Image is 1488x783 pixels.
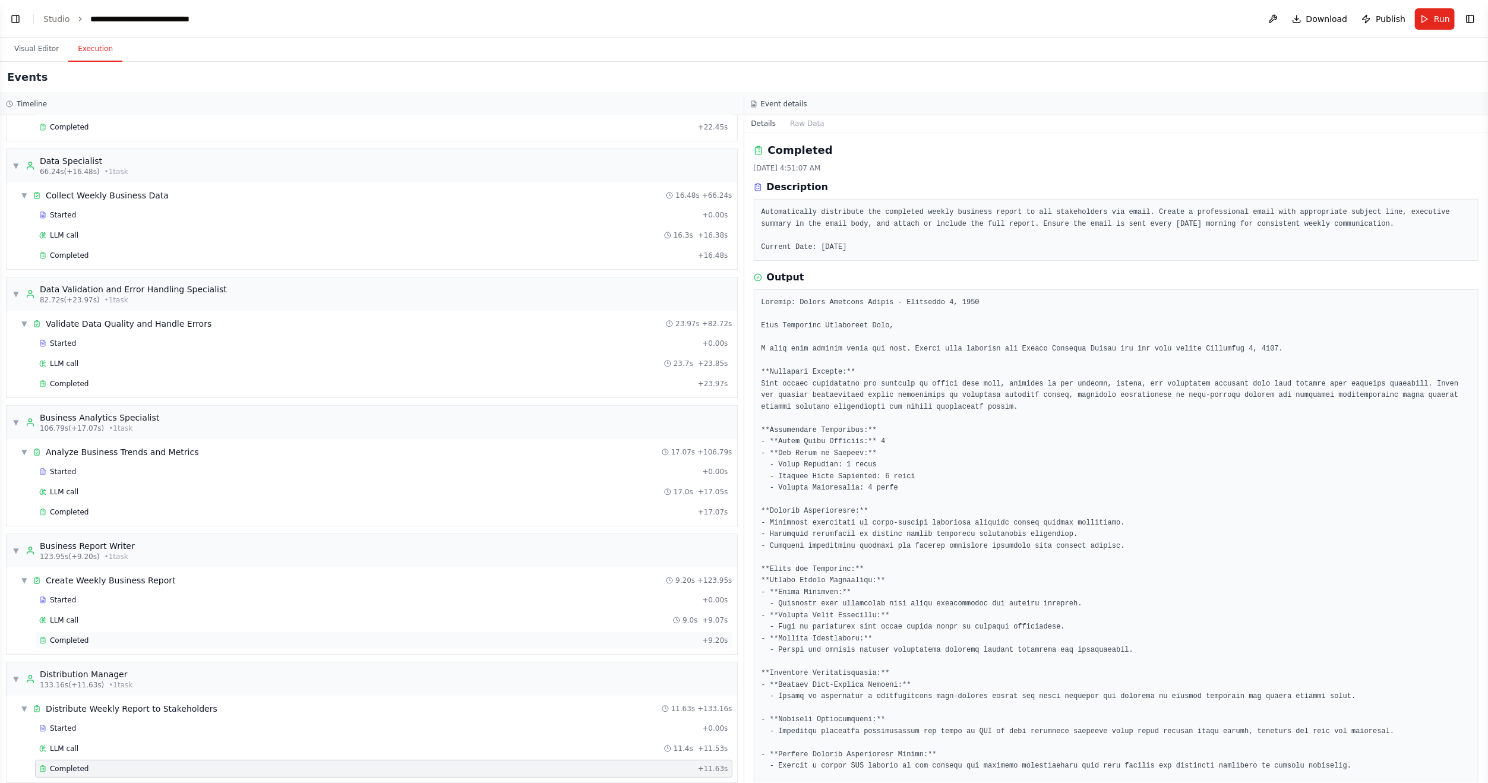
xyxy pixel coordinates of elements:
[12,418,20,427] span: ▼
[50,595,76,605] span: Started
[40,680,104,690] span: 133.16s (+11.63s)
[702,615,728,625] span: + 9.07s
[698,487,728,497] span: + 17.05s
[21,319,28,329] span: ▼
[12,161,20,171] span: ▼
[698,231,728,240] span: + 16.38s
[1357,8,1410,30] button: Publish
[7,11,24,27] button: Show left sidebar
[50,339,76,348] span: Started
[50,636,89,645] span: Completed
[671,704,696,713] span: 11.63s
[50,615,78,625] span: LLM call
[698,359,728,368] span: + 23.85s
[767,270,804,285] h3: Output
[40,167,100,176] span: 66.24s (+16.48s)
[50,210,76,220] span: Started
[40,412,159,424] div: Business Analytics Specialist
[1287,8,1353,30] button: Download
[674,744,693,753] span: 11.4s
[12,546,20,555] span: ▼
[702,467,728,476] span: + 0.00s
[50,744,78,753] span: LLM call
[43,14,70,24] a: Studio
[50,122,89,132] span: Completed
[105,552,128,561] span: • 1 task
[698,251,728,260] span: + 16.48s
[675,319,700,329] span: 23.97s
[50,467,76,476] span: Started
[702,595,728,605] span: + 0.00s
[21,576,28,585] span: ▼
[21,191,28,200] span: ▼
[12,289,20,299] span: ▼
[50,764,89,773] span: Completed
[1415,8,1455,30] button: Run
[50,379,89,389] span: Completed
[683,615,697,625] span: 9.0s
[761,99,807,109] h3: Event details
[5,37,68,62] button: Visual Editor
[697,447,732,457] span: + 106.79s
[50,724,76,733] span: Started
[744,115,784,132] button: Details
[68,37,122,62] button: Execution
[109,680,132,690] span: • 1 task
[768,142,833,159] h2: Completed
[12,674,20,684] span: ▼
[40,283,227,295] div: Data Validation and Error Handling Specialist
[1434,13,1450,25] span: Run
[671,447,696,457] span: 17.07s
[50,507,89,517] span: Completed
[46,446,198,458] div: Analyze Business Trends and Metrics
[50,359,78,368] span: LLM call
[40,668,132,680] div: Distribution Manager
[1462,11,1478,27] button: Show right sidebar
[50,487,78,497] span: LLM call
[46,703,217,715] div: Distribute Weekly Report to Stakeholders
[675,576,695,585] span: 9.20s
[1306,13,1348,25] span: Download
[698,507,728,517] span: + 17.07s
[702,210,728,220] span: + 0.00s
[105,295,128,305] span: • 1 task
[50,251,89,260] span: Completed
[697,704,732,713] span: + 133.16s
[698,764,728,773] span: + 11.63s
[40,540,135,552] div: Business Report Writer
[43,13,224,25] nav: breadcrumb
[7,69,48,86] h2: Events
[783,115,832,132] button: Raw Data
[21,704,28,713] span: ▼
[17,99,47,109] h3: Timeline
[698,379,728,389] span: + 23.97s
[674,359,693,368] span: 23.7s
[702,339,728,348] span: + 0.00s
[50,231,78,240] span: LLM call
[698,122,728,132] span: + 22.45s
[762,207,1471,253] pre: Automatically distribute the completed weekly business report to all stakeholders via email. Crea...
[21,447,28,457] span: ▼
[702,636,728,645] span: + 9.20s
[46,190,169,201] div: Collect Weekly Business Data
[754,163,1479,173] div: [DATE] 4:51:07 AM
[674,231,693,240] span: 16.3s
[767,180,828,194] h3: Description
[674,487,693,497] span: 17.0s
[40,552,100,561] span: 123.95s (+9.20s)
[105,167,128,176] span: • 1 task
[46,318,211,330] div: Validate Data Quality and Handle Errors
[698,744,728,753] span: + 11.53s
[702,319,732,329] span: + 82.72s
[40,155,128,167] div: Data Specialist
[109,424,132,433] span: • 1 task
[1376,13,1405,25] span: Publish
[675,191,700,200] span: 16.48s
[702,191,732,200] span: + 66.24s
[702,724,728,733] span: + 0.00s
[46,574,176,586] div: Create Weekly Business Report
[697,576,732,585] span: + 123.95s
[40,424,104,433] span: 106.79s (+17.07s)
[40,295,100,305] span: 82.72s (+23.97s)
